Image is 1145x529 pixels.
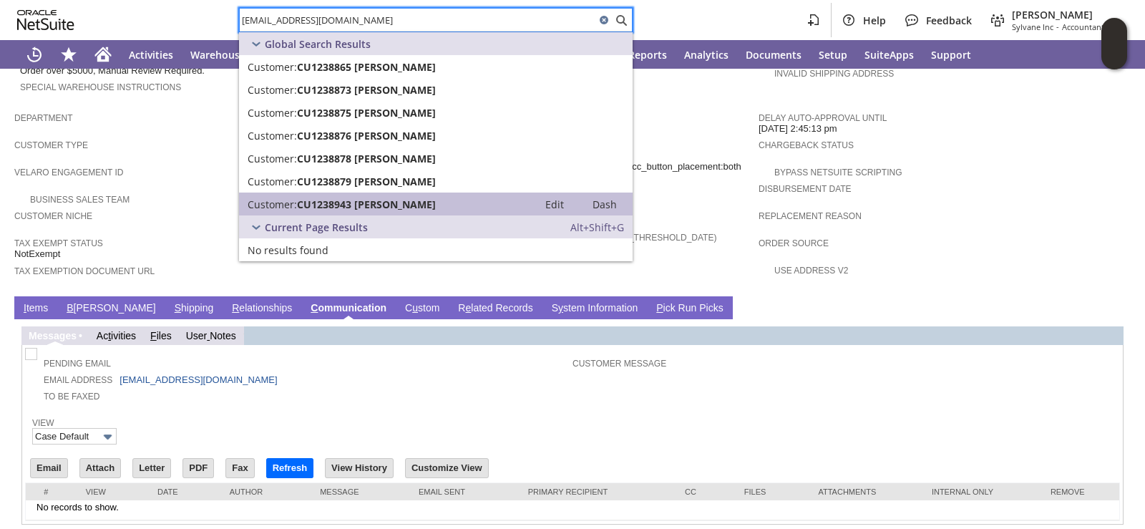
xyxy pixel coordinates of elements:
[1012,21,1053,32] span: Sylvane Inc
[863,14,886,27] span: Help
[186,330,236,341] a: UserNotes
[239,170,633,193] a: Customer:CU1238879 [PERSON_NAME]Edit: Dash:
[856,40,922,69] a: SuiteApps
[297,60,436,74] span: CU1238865 [PERSON_NAME]
[613,11,630,29] svg: Search
[248,129,297,142] span: Customer:
[29,330,77,341] a: Messages
[297,129,436,142] span: CU1238876 [PERSON_NAME]
[14,168,123,178] a: Velaro Engagement ID
[97,330,136,341] a: Activities
[230,487,298,496] div: Author
[248,106,297,120] span: Customer:
[67,302,73,314] span: B
[183,459,213,477] input: PDF
[17,40,52,69] a: Recent Records
[175,302,181,314] span: S
[774,69,894,79] a: Invalid Shipping Address
[44,359,111,369] a: Pending Email
[774,266,848,276] a: Use Address V2
[17,10,74,30] svg: logo
[248,198,297,211] span: Customer:
[528,487,663,496] div: Primary Recipient
[412,302,418,314] span: u
[297,83,436,97] span: CU1238873 [PERSON_NAME]
[759,211,862,221] a: Replacement reason
[94,46,112,63] svg: Home
[150,330,172,341] a: Files
[63,302,159,316] a: B[PERSON_NAME]
[620,40,676,69] a: Reports
[86,40,120,69] a: Home
[99,429,116,445] img: More Options
[759,123,837,135] span: [DATE] 2:45:13 pm
[248,83,297,97] span: Customer:
[150,330,157,341] span: F
[182,40,254,69] a: Warehouse
[239,124,633,147] a: Customer:CU1238876 [PERSON_NAME]Edit: Dash:
[570,220,624,234] span: Alt+Shift+G
[239,147,633,170] a: Customer:CU1238878 [PERSON_NAME]Edit: Dash:
[759,113,887,123] a: Delay Auto-Approval Until
[419,487,507,496] div: Email Sent
[20,302,52,316] a: Items
[759,140,854,150] a: Chargeback Status
[59,330,66,341] span: g
[744,487,797,496] div: Files
[454,302,536,316] a: Related Records
[265,220,368,234] span: Current Page Results
[14,113,73,123] a: Department
[311,302,318,314] span: C
[86,487,136,496] div: View
[926,14,972,27] span: Feedback
[267,459,313,477] input: Refresh
[14,248,60,260] span: NotExempt
[14,238,103,248] a: Tax Exempt Status
[60,46,77,63] svg: Shortcuts
[20,82,181,92] a: Special Warehouse Instructions
[30,195,130,205] a: Business Sales Team
[818,487,910,496] div: Attachments
[239,78,633,101] a: Customer:CU1238873 [PERSON_NAME]Edit: Dash:
[297,198,436,211] span: CU1238943 [PERSON_NAME]
[25,348,37,360] img: Unchecked
[108,330,111,341] span: t
[297,106,436,120] span: CU1238875 [PERSON_NAME]
[628,48,667,62] span: Reports
[239,55,633,78] a: Customer:CU1238865 [PERSON_NAME]Edit: Dash:
[44,392,99,402] a: To Be Faxed
[656,302,663,314] span: P
[31,459,67,477] input: Email
[653,302,726,316] a: Pick Run Picks
[232,302,239,314] span: R
[120,40,182,69] a: Activities
[685,487,723,496] div: Cc
[248,60,297,74] span: Customer:
[26,46,43,63] svg: Recent Records
[1012,8,1119,21] span: [PERSON_NAME]
[1062,21,1119,32] span: Accountant (F1)
[265,37,371,51] span: Global Search Results
[14,140,88,150] a: Customer Type
[14,266,155,276] a: Tax Exemption Document URL
[248,243,328,257] span: No results found
[932,487,1029,496] div: Internal Only
[1051,487,1109,496] div: Remove
[80,459,120,477] input: Attach
[44,375,112,385] a: Email Address
[120,374,277,385] a: [EMAIL_ADDRESS][DOMAIN_NAME]
[190,48,245,62] span: Warehouse
[530,195,580,213] a: Edit:
[864,48,914,62] span: SuiteApps
[1101,44,1127,70] span: Oracle Guided Learning Widget. To move around, please hold and drag
[1056,21,1059,32] span: -
[759,238,829,248] a: Order Source
[26,500,1119,520] td: No records to show.
[810,40,856,69] a: Setup
[239,238,633,261] a: No results found
[228,302,296,316] a: Relationships
[248,152,297,165] span: Customer:
[297,152,436,165] span: CU1238878 [PERSON_NAME]
[171,302,218,316] a: Shipping
[580,195,630,213] a: Dash:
